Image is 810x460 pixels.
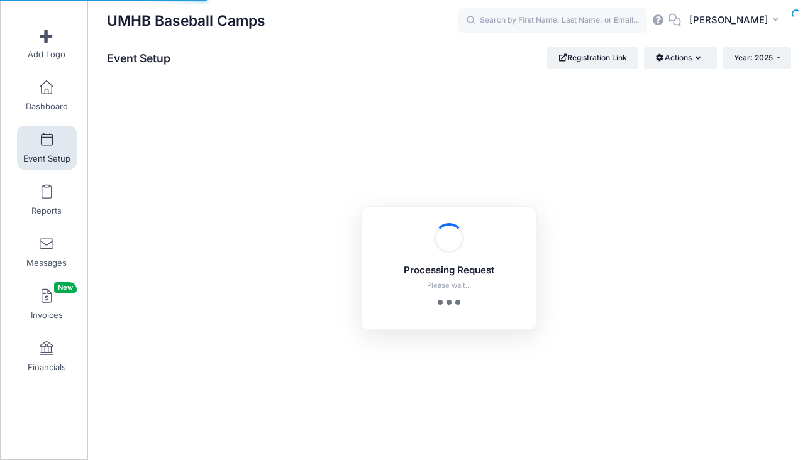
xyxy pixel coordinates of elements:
[17,74,77,118] a: Dashboard
[107,6,265,35] h1: UMHB Baseball Camps
[28,49,65,60] span: Add Logo
[17,21,77,65] a: Add Logo
[689,13,768,27] span: [PERSON_NAME]
[644,47,716,68] button: Actions
[378,280,520,291] p: Please wait...
[17,230,77,274] a: Messages
[54,282,77,293] span: New
[107,52,181,65] h1: Event Setup
[31,310,63,320] span: Invoices
[681,6,791,35] button: [PERSON_NAME]
[547,47,638,68] a: Registration Link
[31,205,62,216] span: Reports
[378,265,520,277] h5: Processing Request
[17,178,77,222] a: Reports
[17,126,77,170] a: Event Setup
[23,153,70,164] span: Event Setup
[17,282,77,326] a: InvoicesNew
[28,362,66,373] span: Financials
[723,47,791,68] button: Year: 2025
[26,101,68,112] span: Dashboard
[26,258,67,268] span: Messages
[17,334,77,378] a: Financials
[734,53,773,62] span: Year: 2025
[458,8,647,33] input: Search by First Name, Last Name, or Email...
